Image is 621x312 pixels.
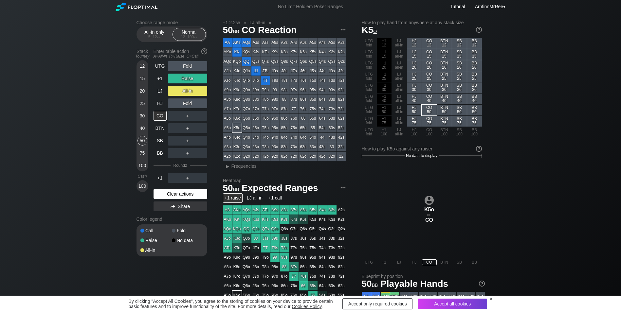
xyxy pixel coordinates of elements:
div: BTN [154,123,167,133]
div: J5o [251,123,261,132]
div: A2s [337,38,346,47]
div: LJ all-in [392,71,407,82]
span: ArnfinnMrRee [475,4,503,9]
div: HJ 100 [407,127,422,138]
img: share.864f2f62.svg [171,205,175,208]
div: 63s [327,114,337,123]
div: 76o [289,114,299,123]
div: ＋ [168,123,207,133]
div: A6s [299,38,308,47]
div: Q5o [242,123,251,132]
div: HJ 20 [407,60,422,71]
div: 100% fold in prior round [377,60,392,71]
h2: Choose range mode [137,20,207,25]
div: HJ 25 [407,71,422,82]
div: T8s [280,76,289,85]
div: 100% fold in prior round [377,116,392,127]
div: HJ 15 [407,49,422,60]
div: KTs [261,47,270,57]
div: 75s [308,104,318,113]
div: J8s [280,66,289,76]
div: SB 40 [452,94,467,104]
span: » [265,20,275,25]
div: 86o [280,114,289,123]
div: BB 40 [467,94,482,104]
div: Tourney [134,54,151,59]
div: TT [261,76,270,85]
div: J9o [251,85,261,95]
div: SB 50 [452,105,467,115]
div: 44 [318,133,327,142]
div: K7s [289,47,299,57]
div: AKo [223,47,232,57]
div: 87s [289,95,299,104]
div: BTN 100 [437,127,452,138]
div: T8o [261,95,270,104]
div: 32s [337,142,346,151]
div: CO 40 [422,94,437,104]
div: 43s [327,133,337,142]
div: BB 100 [467,127,482,138]
div: 42s [337,133,346,142]
div: CO [154,111,167,121]
div: K5s [308,47,318,57]
div: J3o [251,142,261,151]
div: UTG [154,61,167,71]
div: LJ [154,86,167,96]
h2: How to play hand from anywhere at any stack size [362,20,482,25]
div: Call [140,228,172,233]
div: 53s [327,123,337,132]
div: × [490,296,492,302]
img: help.32db89a4.svg [475,145,483,152]
div: BB 15 [467,49,482,60]
div: 86s [299,95,308,104]
div: Q4o [242,133,251,142]
div: K3s [327,47,337,57]
div: CO 20 [422,60,437,71]
div: A5s [308,38,318,47]
div: A9s [270,38,280,47]
div: 5 – 12 [141,35,168,39]
div: QQ [242,57,251,66]
div: BTN 30 [437,82,452,93]
div: BB 25 [467,71,482,82]
div: 98o [270,95,280,104]
div: 73o [289,142,299,151]
div: BB 50 [467,105,482,115]
div: KTo [232,76,242,85]
div: 96o [270,114,280,123]
div: Q2s [337,57,346,66]
div: UTG fold [362,38,376,49]
div: AJo [223,66,232,76]
div: 76s [299,104,308,113]
div: T7o [261,104,270,113]
div: BB 30 [467,82,482,93]
div: T3o [261,142,270,151]
div: ATo [223,76,232,85]
div: 50 [137,136,147,146]
div: BTN 40 [437,94,452,104]
div: LJ all-in [392,60,407,71]
div: 93s [327,85,337,95]
div: J7s [289,66,299,76]
div: A7s [289,38,299,47]
div: Q8o [242,95,251,104]
span: bb [233,27,239,34]
div: HJ 40 [407,94,422,104]
img: help.32db89a4.svg [478,280,485,287]
div: 12 [137,61,147,71]
div: 100% fold in prior round [377,94,392,104]
div: LJ all-in [392,127,407,138]
div: A4o [223,133,232,142]
div: 95o [270,123,280,132]
div: 75o [289,123,299,132]
div: SB 15 [452,49,467,60]
div: K4o [232,133,242,142]
div: ATs [261,38,270,47]
div: HJ 12 [407,38,422,49]
div: 85o [280,123,289,132]
div: BB [154,148,167,158]
img: ellipsis.fd386fe8.svg [339,26,347,33]
div: J9s [270,66,280,76]
div: 12 – 100 [175,35,203,39]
